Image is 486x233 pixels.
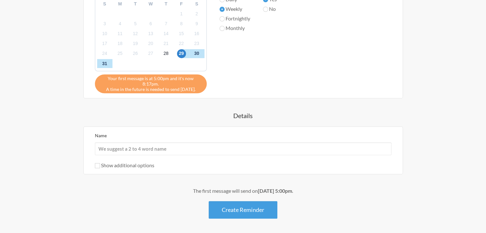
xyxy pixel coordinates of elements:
span: Wednesday, September 10, 2025 [100,29,109,38]
span: Thursday, September 18, 2025 [116,39,125,48]
span: Tuesday, September 30, 2025 [192,49,201,58]
span: Monday, September 15, 2025 [177,29,186,38]
div: The first message will send on . [58,187,428,195]
span: Wednesday, September 17, 2025 [100,39,109,48]
span: Thursday, September 4, 2025 [116,19,125,28]
label: Show additional options [95,162,154,168]
span: Tuesday, September 9, 2025 [192,19,201,28]
input: Show additional options [95,163,100,168]
span: Saturday, September 20, 2025 [146,39,155,48]
span: Saturday, September 13, 2025 [146,29,155,38]
span: Wednesday, September 3, 2025 [100,19,109,28]
span: Tuesday, September 23, 2025 [192,39,201,48]
span: Monday, September 8, 2025 [177,19,186,28]
span: Sunday, September 21, 2025 [162,39,171,48]
span: Wednesday, October 1, 2025 [100,59,109,68]
input: No [263,7,268,12]
label: Fortnightly [220,15,250,22]
span: Thursday, September 11, 2025 [116,29,125,38]
label: Name [95,133,107,138]
span: Wednesday, September 24, 2025 [100,49,109,58]
div: A time in the future is needed to send [DATE]. [95,74,207,93]
input: Monthly [220,26,225,31]
span: Friday, September 19, 2025 [131,39,140,48]
span: Sunday, September 28, 2025 [162,49,171,58]
span: Monday, September 1, 2025 [177,9,186,18]
span: Friday, September 26, 2025 [131,49,140,58]
span: Sunday, September 7, 2025 [162,19,171,28]
label: Monthly [220,24,250,32]
span: Tuesday, September 2, 2025 [192,9,201,18]
strong: [DATE] 5:00pm [258,188,292,194]
span: Friday, September 12, 2025 [131,29,140,38]
button: Create Reminder [209,201,277,219]
span: Tuesday, September 16, 2025 [192,29,201,38]
label: No [263,5,297,13]
input: Weekly [220,7,225,12]
span: Sunday, September 14, 2025 [162,29,171,38]
span: Your first message is at 5:00pm and it's now 8:17pm. [100,76,202,86]
span: Monday, September 29, 2025 [177,49,186,58]
span: Saturday, September 27, 2025 [146,49,155,58]
input: We suggest a 2 to 4 word name [95,142,391,155]
input: Fortnightly [220,16,225,21]
span: Friday, September 5, 2025 [131,19,140,28]
label: Weekly [220,5,250,13]
h4: Details [58,111,428,120]
span: Thursday, September 25, 2025 [116,49,125,58]
span: Saturday, September 6, 2025 [146,19,155,28]
span: Monday, September 22, 2025 [177,39,186,48]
